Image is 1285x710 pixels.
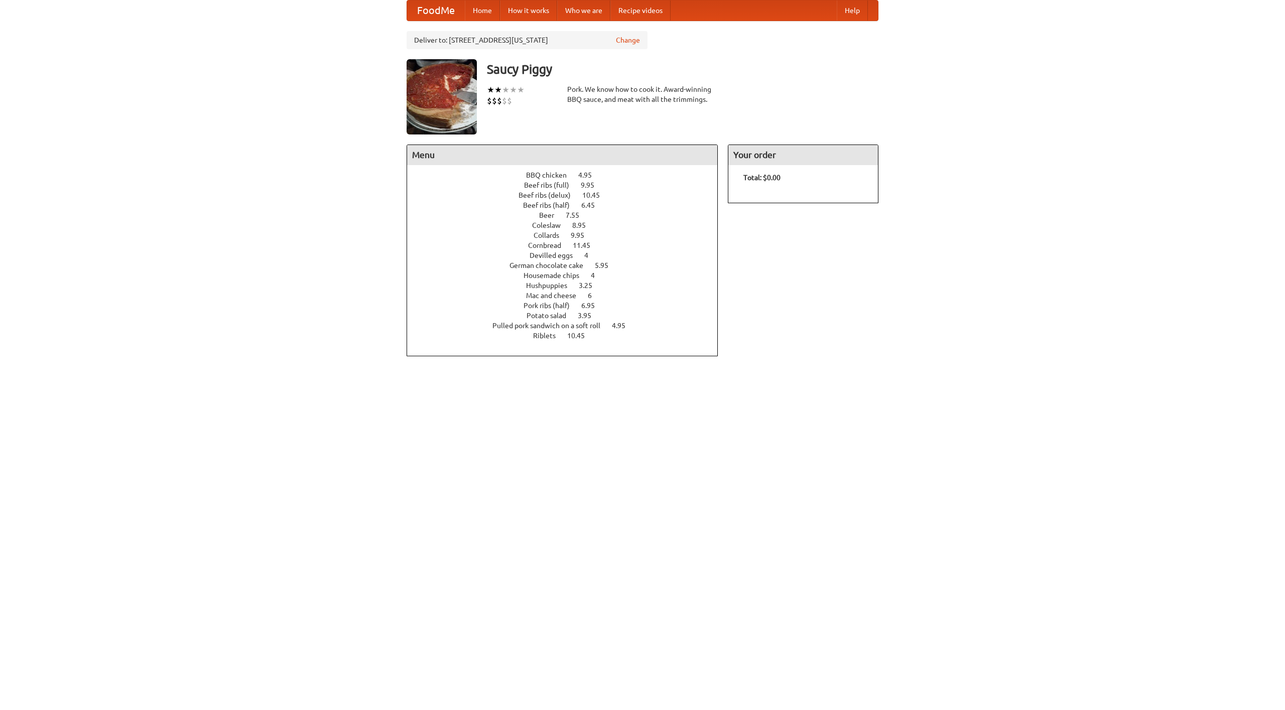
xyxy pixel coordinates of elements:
li: $ [502,95,507,106]
a: Collards 9.95 [534,231,603,239]
a: Help [837,1,868,21]
li: $ [497,95,502,106]
a: Hushpuppies 3.25 [526,281,611,290]
span: Hushpuppies [526,281,577,290]
span: Beef ribs (full) [524,181,579,189]
h3: Saucy Piggy [487,59,878,79]
li: $ [492,95,497,106]
li: ★ [502,84,509,95]
span: 5.95 [595,261,618,269]
a: How it works [500,1,557,21]
a: Pulled pork sandwich on a soft roll 4.95 [492,322,644,330]
a: BBQ chicken 4.95 [526,171,610,179]
a: Beef ribs (delux) 10.45 [519,191,618,199]
h4: Menu [407,145,717,165]
span: Coleslaw [532,221,571,229]
h4: Your order [728,145,878,165]
li: ★ [509,84,517,95]
a: Beef ribs (half) 6.45 [523,201,613,209]
span: 8.95 [572,221,596,229]
span: 4.95 [612,322,635,330]
span: Housemade chips [524,271,589,279]
a: Beef ribs (full) 9.95 [524,181,613,189]
li: $ [507,95,512,106]
img: angular.jpg [407,59,477,134]
span: 4 [584,251,598,259]
span: 9.95 [571,231,594,239]
span: Devilled eggs [530,251,583,259]
span: Mac and cheese [526,292,586,300]
span: Beef ribs (half) [523,201,580,209]
span: Beef ribs (delux) [519,191,581,199]
span: 9.95 [581,181,604,189]
span: 6 [588,292,602,300]
span: 11.45 [573,241,600,249]
span: Collards [534,231,569,239]
a: Recipe videos [610,1,671,21]
a: Housemade chips 4 [524,271,613,279]
a: Pork ribs (half) 6.95 [524,302,613,310]
a: Mac and cheese 6 [526,292,610,300]
a: Who we are [557,1,610,21]
span: Potato salad [527,312,576,320]
b: Total: $0.00 [743,174,781,182]
span: 4.95 [578,171,602,179]
span: Cornbread [528,241,571,249]
span: 10.45 [582,191,610,199]
span: Pork ribs (half) [524,302,580,310]
li: ★ [487,84,494,95]
a: Beer 7.55 [539,211,598,219]
div: Deliver to: [STREET_ADDRESS][US_STATE] [407,31,648,49]
li: $ [487,95,492,106]
a: Coleslaw 8.95 [532,221,604,229]
span: 6.95 [581,302,605,310]
a: Cornbread 11.45 [528,241,609,249]
span: 3.95 [578,312,601,320]
li: ★ [517,84,525,95]
a: Home [465,1,500,21]
a: Potato salad 3.95 [527,312,610,320]
span: Pulled pork sandwich on a soft roll [492,322,610,330]
span: 3.25 [579,281,602,290]
div: Pork. We know how to cook it. Award-winning BBQ sauce, and meat with all the trimmings. [567,84,718,104]
span: 4 [591,271,605,279]
a: Change [616,35,640,45]
span: 10.45 [567,332,595,340]
span: Beer [539,211,564,219]
a: Devilled eggs 4 [530,251,607,259]
li: ★ [494,84,502,95]
span: German chocolate cake [509,261,593,269]
span: Riblets [533,332,566,340]
a: Riblets 10.45 [533,332,603,340]
span: 7.55 [566,211,589,219]
a: German chocolate cake 5.95 [509,261,627,269]
a: FoodMe [407,1,465,21]
span: BBQ chicken [526,171,577,179]
span: 6.45 [581,201,605,209]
